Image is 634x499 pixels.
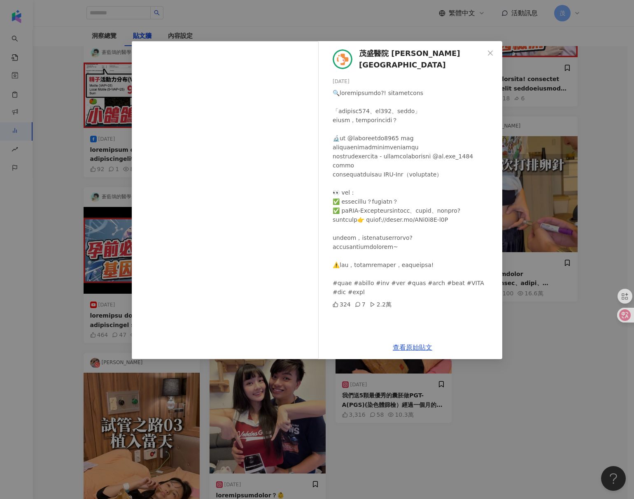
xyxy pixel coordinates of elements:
a: 查看原始貼文 [393,343,432,351]
span: 茂盛醫院 [PERSON_NAME][GEOGRAPHIC_DATA] [359,48,484,71]
img: KOL Avatar [333,49,352,69]
div: 324 [333,300,351,309]
div: 7 [355,300,366,309]
div: [DATE] [333,78,496,86]
div: 🔍loremipsumdo?! sitametcons 「adipisc574、el392、seddo」 eiusm，temporincidi？ 🔬ut @laboreetdo8965 mag ... [333,88,496,297]
button: Close [482,45,499,61]
div: 2.2萬 [370,300,392,309]
span: close [487,50,494,56]
a: KOL Avatar茂盛醫院 [PERSON_NAME][GEOGRAPHIC_DATA] [333,48,484,71]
